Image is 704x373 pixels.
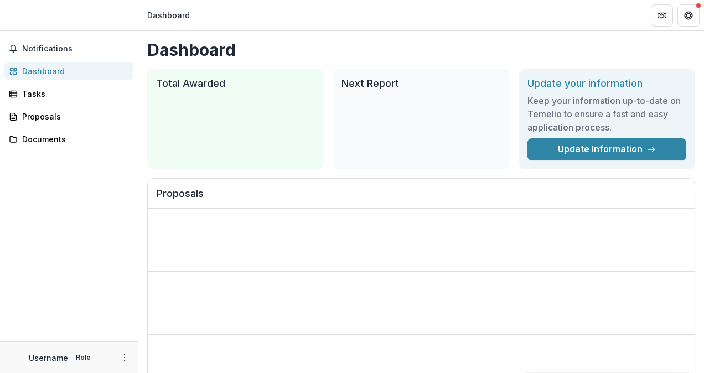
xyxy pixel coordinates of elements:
span: Notifications [22,44,129,54]
a: Documents [4,130,133,148]
h1: Dashboard [147,40,695,60]
a: Proposals [4,107,133,126]
a: Dashboard [4,62,133,80]
h2: Next Report [341,77,500,90]
p: Username [29,352,68,364]
div: Documents [22,133,125,145]
button: Partners [651,4,673,27]
p: Role [73,353,94,362]
div: Dashboard [22,65,125,77]
nav: breadcrumb [143,7,194,23]
div: Dashboard [147,9,190,21]
button: Get Help [677,4,700,27]
button: More [118,351,131,364]
button: Notifications [4,40,133,58]
h3: Keep your information up-to-date on Temelio to ensure a fast and easy application process. [527,94,686,134]
h2: Proposals [157,188,686,209]
div: Proposals [22,111,125,122]
a: Tasks [4,85,133,103]
div: Tasks [22,88,125,100]
h2: Total Awarded [156,77,315,90]
h2: Update your information [527,77,686,90]
a: Update Information [527,138,686,160]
